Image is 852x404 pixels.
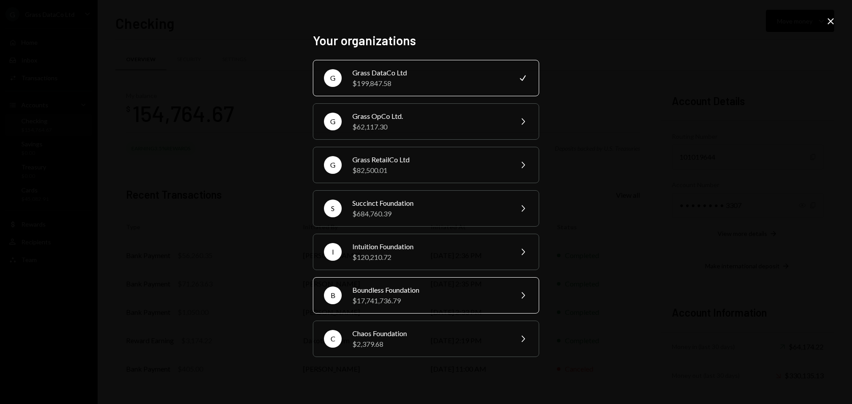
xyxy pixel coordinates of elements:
div: $120,210.72 [352,252,507,263]
div: S [324,200,342,217]
div: G [324,156,342,174]
div: I [324,243,342,261]
h2: Your organizations [313,32,539,49]
button: GGrass DataCo Ltd$199,847.58 [313,60,539,96]
div: $684,760.39 [352,208,507,219]
div: Intuition Foundation [352,241,507,252]
button: SSuccinct Foundation$684,760.39 [313,190,539,227]
div: $199,847.58 [352,78,507,89]
div: G [324,69,342,87]
div: $82,500.01 [352,165,507,176]
div: Grass DataCo Ltd [352,67,507,78]
div: $2,379.68 [352,339,507,349]
button: GGrass OpCo Ltd.$62,117.30 [313,103,539,140]
div: Succinct Foundation [352,198,507,208]
div: Grass RetailCo Ltd [352,154,507,165]
button: IIntuition Foundation$120,210.72 [313,234,539,270]
div: $17,741,736.79 [352,295,507,306]
div: G [324,113,342,130]
div: Grass OpCo Ltd. [352,111,507,122]
div: Boundless Foundation [352,285,507,295]
button: GGrass RetailCo Ltd$82,500.01 [313,147,539,183]
div: C [324,330,342,348]
div: B [324,286,342,304]
div: $62,117.30 [352,122,507,132]
button: CChaos Foundation$2,379.68 [313,321,539,357]
button: BBoundless Foundation$17,741,736.79 [313,277,539,314]
div: Chaos Foundation [352,328,507,339]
